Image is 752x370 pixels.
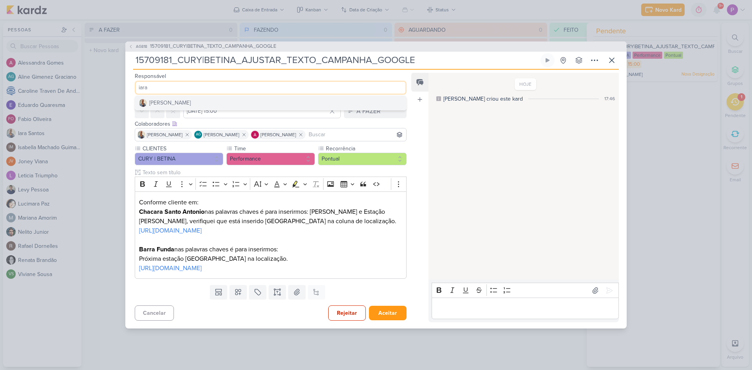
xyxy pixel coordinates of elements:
[141,168,407,177] input: Texto sem título
[139,198,402,207] p: Conforme cliente em:
[133,53,539,67] input: Kard Sem Título
[544,57,551,63] div: Ligar relógio
[356,106,381,116] div: A FAZER
[432,298,619,319] div: Editor editing area: main
[147,131,183,138] span: [PERSON_NAME]
[135,305,174,321] button: Cancelar
[137,131,145,139] img: Iara Santos
[149,99,191,107] div: [PERSON_NAME]
[139,227,202,235] a: [URL][DOMAIN_NAME]
[135,120,407,128] div: Colaboradores
[135,177,407,192] div: Editor toolbar
[150,43,276,51] span: 15709181_CURY|BETINA_TEXTO_CAMPANHA_GOOGLE
[369,306,407,320] button: Aceitar
[196,133,201,137] p: AG
[139,264,202,272] a: [URL][DOMAIN_NAME]
[204,131,239,138] span: [PERSON_NAME]
[135,153,223,165] button: CURY | BETINA
[307,130,405,139] input: Buscar
[128,43,276,51] button: AG818 15709181_CURY|BETINA_TEXTO_CAMPANHA_GOOGLE
[328,305,366,321] button: Rejeitar
[139,208,204,216] strong: Chacara Santo Antonio
[194,131,202,139] div: Aline Gimenez Graciano
[139,245,402,264] p: nas palavras chaves é para inserirmos: Próxima estação [GEOGRAPHIC_DATA] na localização.
[325,144,407,153] label: Recorrência
[142,144,223,153] label: CLIENTES
[135,96,159,103] label: Prioridade
[135,43,148,49] span: AG818
[135,96,406,110] button: [PERSON_NAME]
[139,99,147,107] img: Iara Santos
[233,144,315,153] label: Time
[226,153,315,165] button: Performance
[604,95,615,102] div: 17:46
[432,283,619,298] div: Editor toolbar
[139,245,174,253] strong: Barra Funda
[135,73,166,79] label: Responsável
[318,153,407,165] button: Pontual
[344,104,407,118] button: A FAZER
[183,104,341,118] input: Select a date
[443,95,523,103] div: [PERSON_NAME] criou este kard
[135,81,407,95] input: Buscar
[260,131,296,138] span: [PERSON_NAME]
[139,207,402,226] p: nas palavras chaves é para inserirmos: [PERSON_NAME] e Estação [PERSON_NAME], verifiquei que está...
[251,131,259,139] img: Alessandra Gomes
[135,191,407,279] div: Editor editing area: main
